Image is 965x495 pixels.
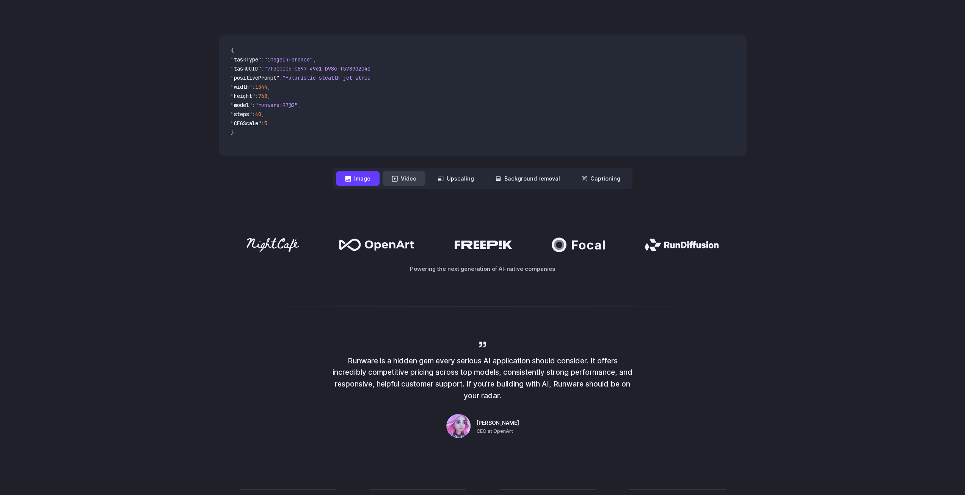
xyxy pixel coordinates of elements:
span: CEO at OpenArt [477,427,513,435]
span: 768 [258,93,267,99]
span: : [252,102,255,108]
span: : [261,65,264,72]
span: { [231,47,234,54]
span: } [231,129,234,136]
span: : [261,120,264,127]
button: Video [383,171,425,186]
span: "width" [231,83,252,90]
span: "Futuristic stealth jet streaking through a neon-lit cityscape with glowing purple exhaust" [282,74,559,81]
span: "7f3ebcb6-b897-49e1-b98c-f5789d2d40d7" [264,65,380,72]
span: "model" [231,102,252,108]
span: , [298,102,301,108]
p: Runware is a hidden gem every serious AI application should consider. It offers incredibly compet... [331,355,634,402]
span: "imageInference" [264,56,313,63]
span: : [279,74,282,81]
span: , [267,93,270,99]
span: "runware:97@2" [255,102,298,108]
button: Captioning [572,171,629,186]
span: : [261,56,264,63]
span: "positivePrompt" [231,74,279,81]
span: "steps" [231,111,252,118]
span: 5 [264,120,267,127]
span: : [255,93,258,99]
span: [PERSON_NAME] [477,419,519,427]
span: 40 [255,111,261,118]
button: Image [336,171,380,186]
img: Person [446,414,471,438]
span: : [252,111,255,118]
span: , [313,56,316,63]
span: , [267,83,270,90]
button: Upscaling [428,171,483,186]
span: 1344 [255,83,267,90]
p: Powering the next generation of AI-native companies [219,264,747,273]
span: "taskUUID" [231,65,261,72]
span: "taskType" [231,56,261,63]
span: : [252,83,255,90]
span: "height" [231,93,255,99]
span: , [261,111,264,118]
button: Background removal [486,171,569,186]
span: "CFGScale" [231,120,261,127]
